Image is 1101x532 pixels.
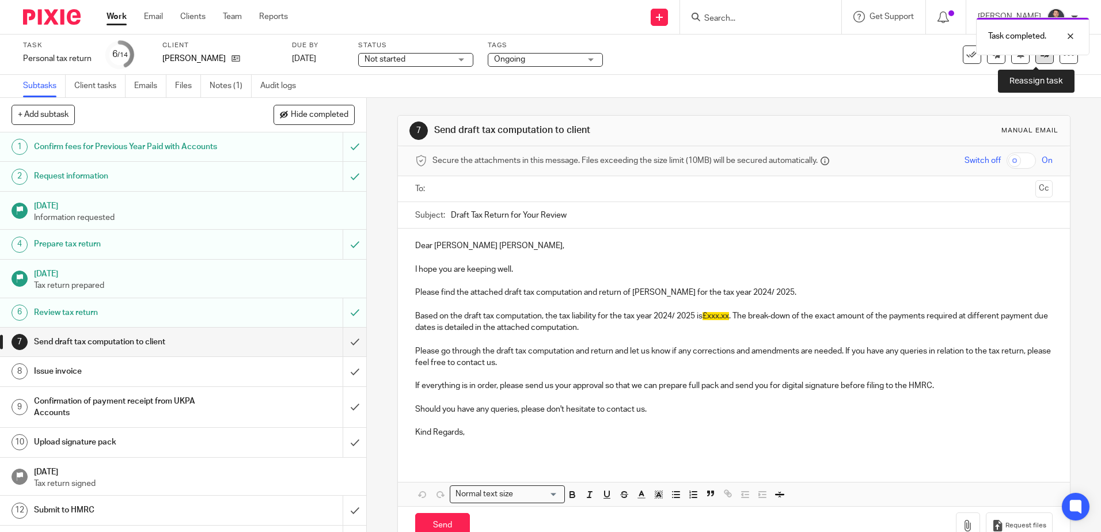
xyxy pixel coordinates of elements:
h1: Review tax return [34,304,232,321]
p: Kind Regards, [415,427,1052,438]
h1: Send draft tax computation to client [434,124,758,136]
div: 9 [12,399,28,415]
a: Files [175,75,201,97]
span: £xxx.xx [703,312,729,320]
a: Audit logs [260,75,305,97]
a: Team [223,11,242,22]
a: Subtasks [23,75,66,97]
div: Personal tax return [23,53,92,64]
h1: Confirmation of payment receipt from UKPA Accounts [34,393,232,422]
div: 12 [12,503,28,519]
label: To: [415,183,428,195]
img: My%20Photo.jpg [1047,8,1065,26]
span: [DATE] [292,55,316,63]
div: 7 [12,334,28,350]
h1: Upload signature pack [34,434,232,451]
h1: Submit to HMRC [34,501,232,519]
p: Should you have any queries, please don't hesitate to contact us. [415,404,1052,415]
label: Tags [488,41,603,50]
label: Status [358,41,473,50]
p: If everything is in order, please send us your approval so that we can prepare full pack and send... [415,380,1052,392]
span: Normal text size [453,488,515,500]
div: 10 [12,434,28,450]
a: Reports [259,11,288,22]
span: Ongoing [494,55,525,63]
input: Search for option [517,488,558,500]
span: Switch off [965,155,1001,166]
a: Client tasks [74,75,126,97]
button: Cc [1035,180,1053,197]
h1: [DATE] [34,197,355,212]
p: Information requested [34,212,355,223]
span: Hide completed [291,111,348,120]
h1: [DATE] [34,265,355,280]
div: Manual email [1001,126,1058,135]
a: Work [107,11,127,22]
div: 4 [12,237,28,253]
p: Dear [PERSON_NAME] [PERSON_NAME], [415,240,1052,252]
h1: Request information [34,168,232,185]
a: Notes (1) [210,75,252,97]
div: 6 [112,48,128,61]
div: 2 [12,169,28,185]
div: Search for option [450,485,565,503]
label: Task [23,41,92,50]
p: Based on the draft tax computation, the tax liability for the tax year 2024/ 2025 is . The break-... [415,310,1052,334]
span: Request files [1005,521,1046,530]
a: Emails [134,75,166,97]
div: 6 [12,305,28,321]
p: Please find the attached draft tax computation and return of [PERSON_NAME] for the tax year 2024/... [415,287,1052,298]
h1: Issue invoice [34,363,232,380]
div: 1 [12,139,28,155]
small: /14 [117,52,128,58]
button: Hide completed [274,105,355,124]
p: Task completed. [988,31,1046,42]
p: I hope you are keeping well. [415,264,1052,275]
div: 8 [12,363,28,379]
label: Due by [292,41,344,50]
p: Please go through the draft tax computation and return and let us know if any corrections and ame... [415,345,1052,369]
h1: Send draft tax computation to client [34,333,232,351]
div: 7 [409,121,428,140]
button: + Add subtask [12,105,75,124]
img: Pixie [23,9,81,25]
a: Clients [180,11,206,22]
label: Client [162,41,278,50]
span: Not started [365,55,405,63]
h1: [DATE] [34,463,355,478]
span: On [1042,155,1053,166]
h1: Confirm fees for Previous Year Paid with Accounts [34,138,232,155]
h1: Prepare tax return [34,235,232,253]
p: Tax return prepared [34,280,355,291]
p: [PERSON_NAME] [162,53,226,64]
p: Tax return signed [34,478,355,489]
label: Subject: [415,210,445,221]
a: Email [144,11,163,22]
span: Secure the attachments in this message. Files exceeding the size limit (10MB) will be secured aut... [432,155,818,166]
